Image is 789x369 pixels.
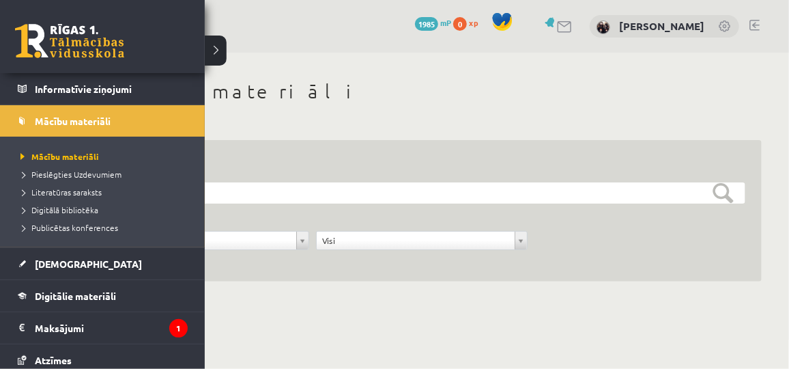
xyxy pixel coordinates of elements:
a: Maksājumi1 [18,312,188,344]
a: Mācību materiāli [17,150,191,163]
span: mP [440,17,451,28]
span: Digitālā bibliotēka [17,204,98,215]
h3: Filtrs [98,156,729,175]
i: 1 [169,319,188,338]
a: Publicētas konferences [17,221,191,234]
span: [DEMOGRAPHIC_DATA] [35,258,142,270]
span: Publicētas konferences [17,222,118,233]
a: Visi [317,232,526,249]
span: Pieslēgties Uzdevumiem [17,169,121,180]
a: Informatīvie ziņojumi [18,73,188,105]
span: Visi [322,232,508,249]
img: Rolands Lokmanis [597,20,610,34]
span: 1985 [415,17,438,31]
a: Digitālie materiāli [18,280,188,312]
a: Rīgas 1. Tālmācības vidusskola [15,24,124,58]
a: [DEMOGRAPHIC_DATA] [18,248,188,279]
a: [PERSON_NAME] [619,19,704,33]
span: Digitālie materiāli [35,290,116,302]
span: xp [469,17,478,28]
span: 0 [453,17,467,31]
span: Literatūras saraksts [17,187,102,197]
a: 1985 mP [415,17,451,28]
a: Digitālā bibliotēka [17,204,191,216]
a: 0 xp [453,17,485,28]
a: Literatūras saraksts [17,186,191,198]
a: Pieslēgties Uzdevumiem [17,168,191,180]
a: Mācību materiāli [18,105,188,137]
legend: Maksājumi [35,312,188,344]
h1: Mācību materiāli [82,80,762,103]
span: Mācību materiāli [35,115,111,127]
legend: Informatīvie ziņojumi [35,73,188,105]
span: Atzīmes [35,354,72,366]
span: Mācību materiāli [17,151,99,162]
